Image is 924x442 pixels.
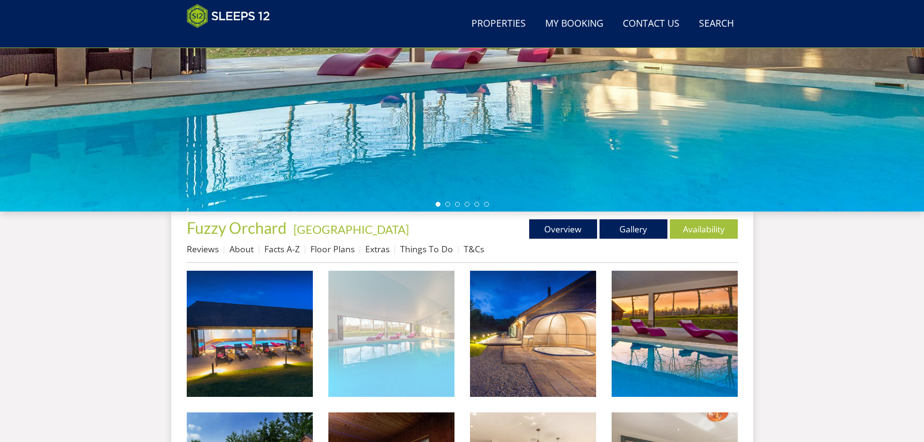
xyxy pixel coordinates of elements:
[600,219,667,239] a: Gallery
[310,243,355,255] a: Floor Plans
[182,34,284,42] iframe: Customer reviews powered by Trustpilot
[400,243,453,255] a: Things To Do
[290,222,409,236] span: -
[293,222,409,236] a: [GEOGRAPHIC_DATA]
[229,243,254,255] a: About
[264,243,300,255] a: Facts A-Z
[612,271,738,397] img: Fuzzy Orchard - Pull back the doors, bring in the fresh air and sunshine
[468,13,530,35] a: Properties
[187,4,270,28] img: Sleeps 12
[529,219,597,239] a: Overview
[187,271,313,397] img: Fuzzy Orchard - Luxury lodge for large group holidays in the Somerset, sleeps 12+2
[619,13,683,35] a: Contact Us
[187,218,287,237] span: Fuzzy Orchard
[695,13,738,35] a: Search
[365,243,389,255] a: Extras
[464,243,484,255] a: T&Cs
[328,271,454,397] img: Fuzzy Orchard - The indoor heated pool is all yours for the whole of your stay
[670,219,738,239] a: Availability
[470,271,596,397] img: Fuzzy Orchard - There's a cosy BBQ lodge and a covered hot tub for year round use
[187,243,219,255] a: Reviews
[541,13,607,35] a: My Booking
[187,218,290,237] a: Fuzzy Orchard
